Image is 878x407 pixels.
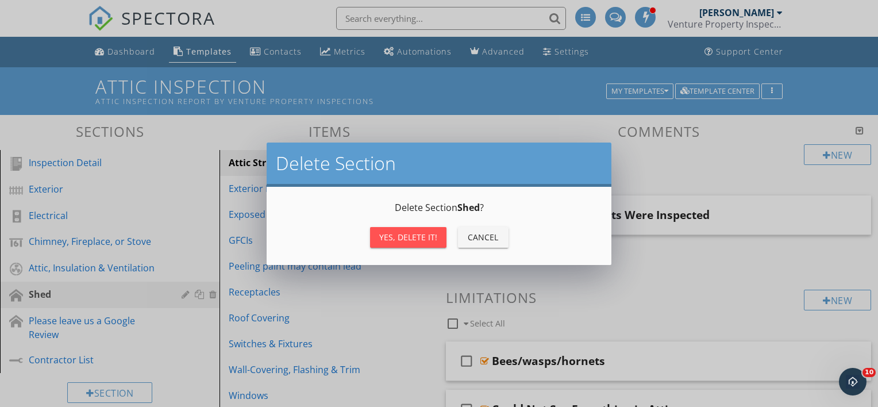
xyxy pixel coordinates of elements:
div: Cancel [467,231,499,243]
strong: Shed [457,201,480,214]
iframe: Intercom live chat [839,368,867,396]
div: Yes, Delete it! [379,231,437,243]
button: Yes, Delete it! [370,227,446,248]
button: Cancel [458,227,509,248]
span: 10 [862,368,876,377]
h2: Delete Section [276,152,602,175]
p: Delete Section ? [280,201,598,214]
